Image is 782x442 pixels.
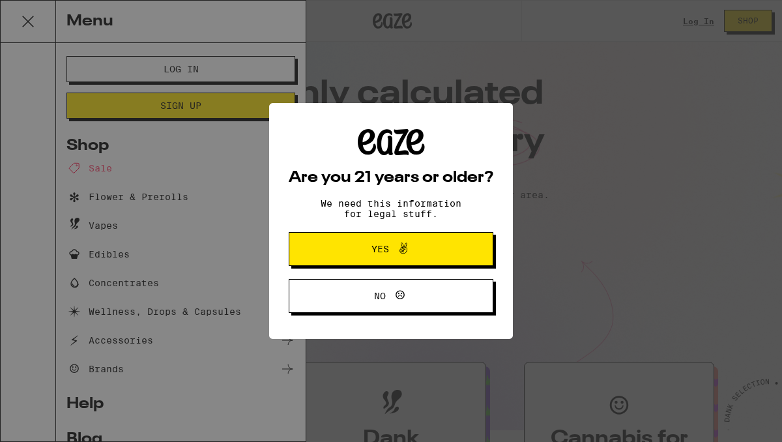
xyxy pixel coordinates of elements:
span: Yes [371,244,389,254]
button: No [289,279,493,313]
p: We need this information for legal stuff. [310,198,472,219]
h2: Are you 21 years or older? [289,170,493,186]
span: No [374,291,386,301]
button: Yes [289,232,493,266]
span: Hi. Need any help? [8,9,94,20]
